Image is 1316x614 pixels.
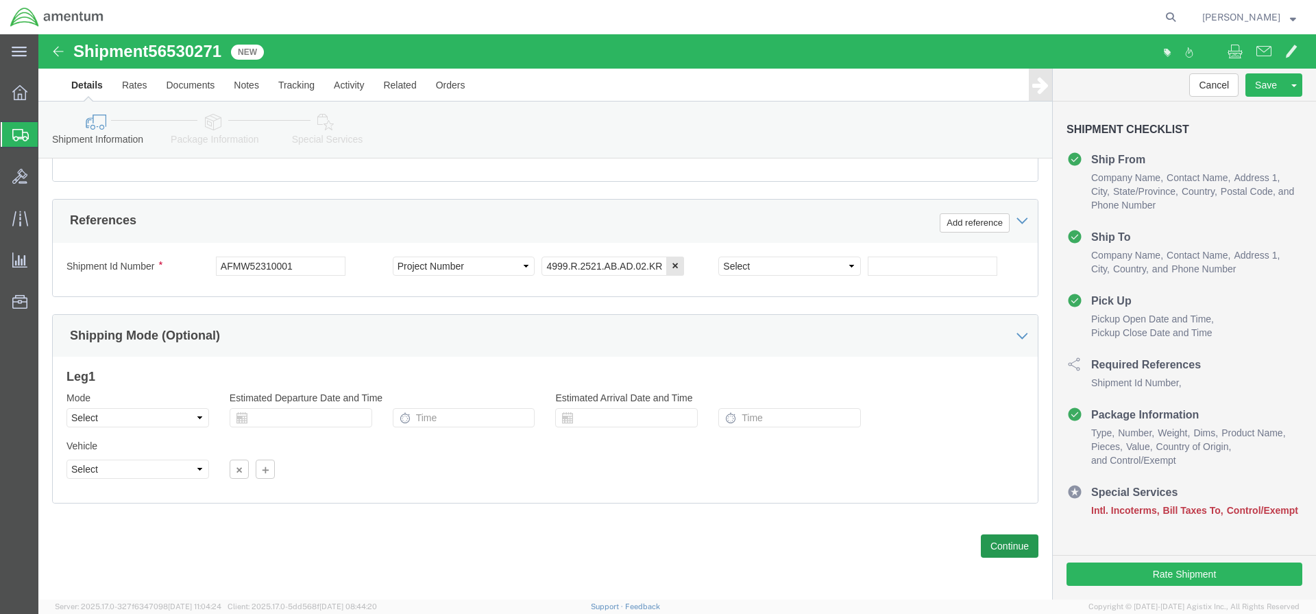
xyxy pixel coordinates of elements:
[591,602,625,611] a: Support
[319,602,377,611] span: [DATE] 08:44:20
[1088,601,1300,613] span: Copyright © [DATE]-[DATE] Agistix Inc., All Rights Reserved
[55,602,221,611] span: Server: 2025.17.0-327f6347098
[10,7,104,27] img: logo
[1202,9,1297,25] button: [PERSON_NAME]
[38,34,1316,600] iframe: FS Legacy Container
[625,602,660,611] a: Feedback
[1202,10,1280,25] span: William Schafer
[228,602,377,611] span: Client: 2025.17.0-5dd568f
[168,602,221,611] span: [DATE] 11:04:24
